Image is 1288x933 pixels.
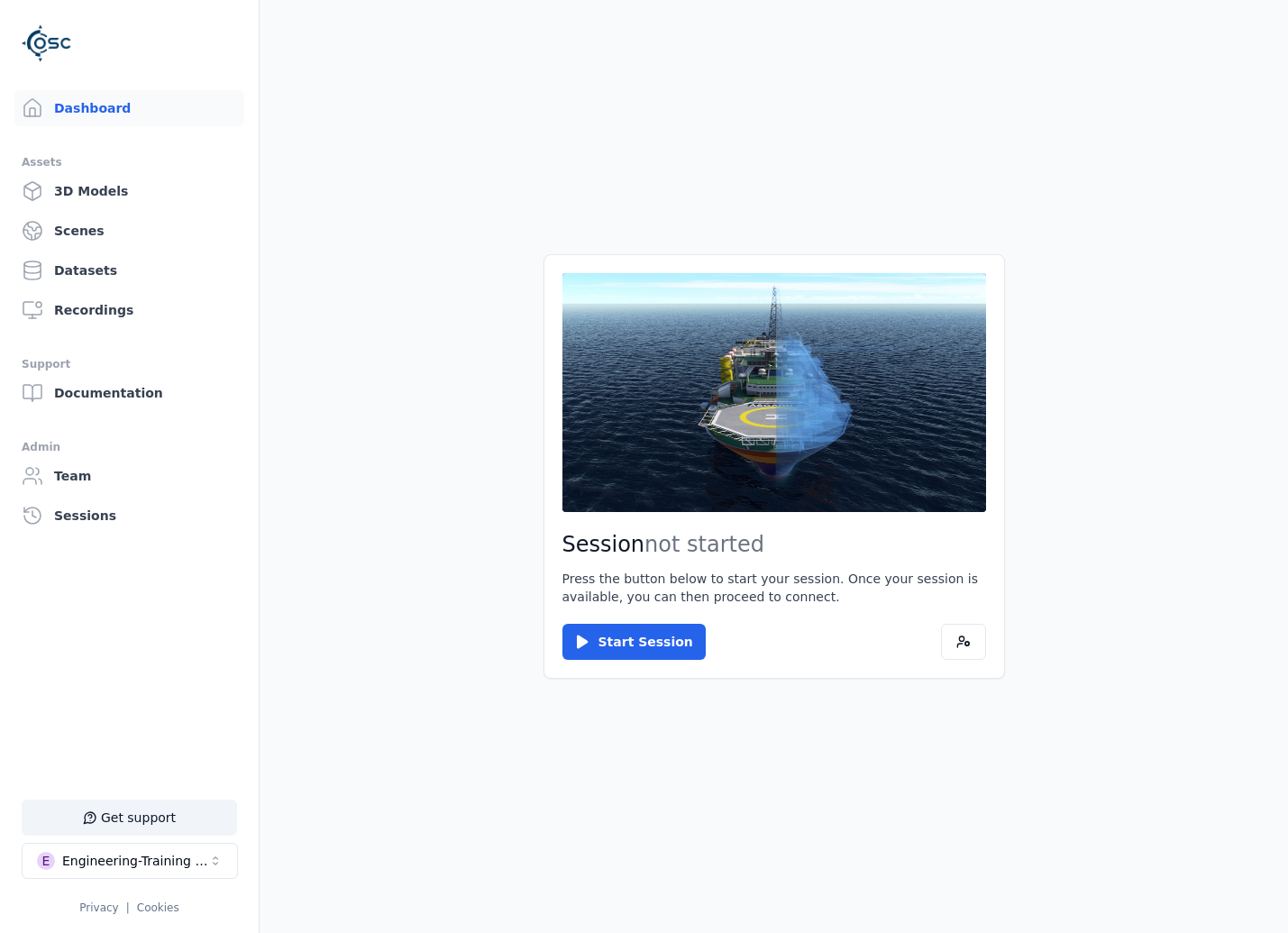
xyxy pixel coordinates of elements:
a: Sessions [14,498,244,534]
h2: Session [562,530,986,559]
span: not started [644,532,764,557]
div: Assets [22,151,237,173]
button: Select a workspace [22,843,238,879]
a: Privacy [79,901,118,914]
div: E [37,852,55,870]
img: Logo [22,18,72,69]
p: Press the button below to start your session. Once your session is available, you can then procee... [562,570,986,606]
a: Datasets [14,252,244,288]
span: | [126,901,130,914]
a: Documentation [14,375,244,411]
a: Cookies [137,901,179,914]
a: 3D Models [14,173,244,209]
div: Engineering-Training (SSO Staging) [62,852,208,870]
div: Support [22,353,237,375]
a: Team [14,458,244,494]
a: Dashboard [14,90,244,126]
a: Scenes [14,213,244,249]
div: Admin [22,436,237,458]
a: Recordings [14,292,244,328]
button: Start Session [562,624,706,660]
button: Get support [22,800,237,836]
